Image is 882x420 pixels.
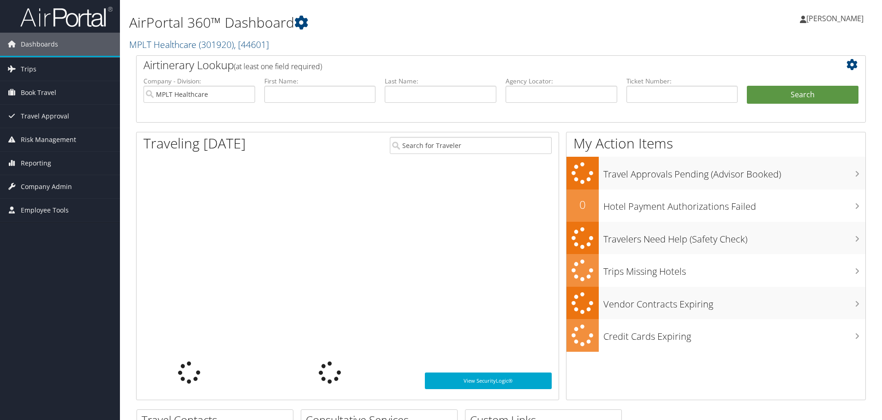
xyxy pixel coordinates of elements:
[143,134,246,153] h1: Traveling [DATE]
[566,134,865,153] h1: My Action Items
[385,77,496,86] label: Last Name:
[603,228,865,246] h3: Travelers Need Help (Safety Check)
[143,77,255,86] label: Company - Division:
[390,137,552,154] input: Search for Traveler
[603,293,865,311] h3: Vendor Contracts Expiring
[21,175,72,198] span: Company Admin
[425,373,552,389] a: View SecurityLogic®
[566,222,865,254] a: Travelers Need Help (Safety Check)
[143,57,798,73] h2: Airtinerary Lookup
[21,199,69,222] span: Employee Tools
[566,197,599,213] h2: 0
[603,325,865,343] h3: Credit Cards Expiring
[129,38,269,51] a: MPLT Healthcare
[129,13,625,32] h1: AirPortal 360™ Dashboard
[199,38,234,51] span: ( 301920 )
[566,189,865,222] a: 0Hotel Payment Authorizations Failed
[20,6,113,28] img: airportal-logo.png
[234,61,322,71] span: (at least one field required)
[806,13,864,24] span: [PERSON_NAME]
[747,86,858,104] button: Search
[603,163,865,181] h3: Travel Approvals Pending (Advisor Booked)
[21,81,56,104] span: Book Travel
[566,319,865,352] a: Credit Cards Expiring
[566,254,865,287] a: Trips Missing Hotels
[234,38,269,51] span: , [ 44601 ]
[21,128,76,151] span: Risk Management
[566,157,865,189] a: Travel Approvals Pending (Advisor Booked)
[626,77,738,86] label: Ticket Number:
[21,105,69,128] span: Travel Approval
[506,77,617,86] label: Agency Locator:
[800,5,873,32] a: [PERSON_NAME]
[21,33,58,56] span: Dashboards
[264,77,376,86] label: First Name:
[566,287,865,319] a: Vendor Contracts Expiring
[21,58,36,81] span: Trips
[603,260,865,278] h3: Trips Missing Hotels
[21,152,51,175] span: Reporting
[603,195,865,213] h3: Hotel Payment Authorizations Failed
